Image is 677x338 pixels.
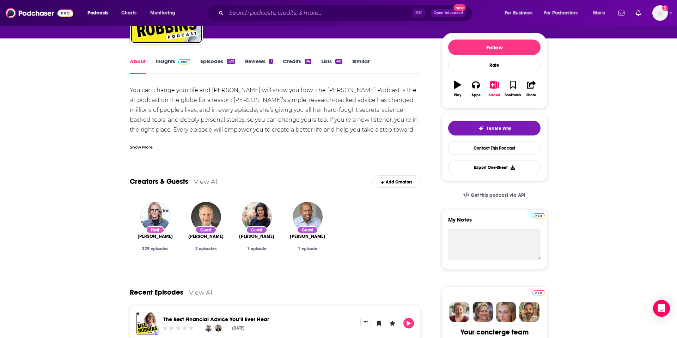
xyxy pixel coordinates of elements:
[652,5,668,21] span: Logged in as rowan.sullivan
[239,234,274,239] span: [PERSON_NAME]
[83,7,117,19] button: open menu
[140,202,170,232] img: Mel Robbins
[195,226,216,234] div: Guest
[485,76,504,102] button: Added
[293,202,323,232] img: Bryan Stevenson
[150,8,175,18] span: Monitoring
[522,76,541,102] button: Share
[539,7,588,19] button: open menu
[200,58,235,74] a: Episodes329
[135,246,175,251] div: 329 episodes
[652,5,668,21] img: User Profile
[245,58,273,74] a: Reviews1
[466,76,485,102] button: Apps
[448,161,541,174] button: Export One-Sheet
[532,213,545,219] img: Podchaser Pro
[305,59,311,64] div: 94
[117,7,141,19] a: Charts
[662,5,668,11] svg: Add a profile image
[360,318,371,326] button: Show More Button
[288,246,327,251] div: 1 episode
[374,318,384,328] button: Bookmark Episode
[532,289,545,296] a: Pro website
[321,58,342,74] a: Lists40
[448,141,541,155] a: Contact This Podcast
[146,226,164,234] div: Host
[239,234,274,239] a: Dr. Tara Swart Bieber
[505,8,532,18] span: For Business
[178,59,190,65] img: Podchaser Pro
[155,58,190,74] a: InsightsPodchaser Pro
[434,11,463,15] span: Open Advanced
[653,300,670,317] div: Open Intercom Messenger
[121,8,136,18] span: Charts
[130,85,421,174] div: You can change your life and [PERSON_NAME] will show you how. The [PERSON_NAME] Podcast is the #1...
[372,175,421,188] div: Add Creators
[487,126,511,131] span: Tell Me Why
[448,58,541,72] div: Rate
[652,5,668,21] button: Show profile menu
[269,59,273,64] div: 1
[214,5,479,21] div: Search podcasts, credits, & more...
[633,7,644,19] a: Show notifications dropdown
[403,318,414,328] button: Play
[431,9,466,17] button: Open AdvancedNew
[163,316,269,322] a: The Best Financial Advice You’ll Ever Hear
[588,7,614,19] button: open menu
[130,177,188,186] a: Creators & Guests
[532,212,545,219] a: Pro website
[526,93,536,97] div: Share
[130,58,146,74] a: About
[453,4,466,11] span: New
[205,325,212,332] img: Mel Robbins
[387,318,398,328] button: Leave a Rating
[188,234,224,239] a: Robert Waldinger
[87,8,108,18] span: Podcasts
[136,312,159,334] img: The Best Financial Advice You’ll Ever Hear
[488,93,500,97] div: Added
[188,234,224,239] span: [PERSON_NAME]
[290,234,325,239] span: [PERSON_NAME]
[191,202,221,232] a: Robert Waldinger
[504,76,522,102] button: Bookmark
[448,121,541,135] button: tell me why sparkleTell Me Why
[162,326,194,331] div: Community Rating: 0 out of 5
[449,302,470,322] img: Sydney Profile
[478,126,484,131] img: tell me why sparkle
[471,93,481,97] div: Apps
[290,234,325,239] a: Bryan Stevenson
[189,289,214,296] a: View All
[593,8,605,18] span: More
[448,40,541,55] button: Follow
[297,226,318,234] div: Guest
[412,8,425,18] span: ⌘ K
[145,7,184,19] button: open menu
[496,302,516,322] img: Jules Profile
[237,246,276,251] div: 1 episode
[138,234,173,239] span: [PERSON_NAME]
[532,290,545,296] img: Podchaser Pro
[352,58,370,74] a: Similar
[130,288,183,297] a: Recent Episodes
[246,226,267,234] div: Guest
[6,6,73,20] img: Podchaser - Follow, Share and Rate Podcasts
[458,187,531,204] a: Get this podcast via API
[194,178,219,185] a: View All
[519,302,539,322] img: Jon Profile
[335,59,342,64] div: 40
[242,202,272,232] img: Dr. Tara Swart Bieber
[215,325,222,332] img: Morgan Housel
[615,7,627,19] a: Show notifications dropdown
[454,93,461,97] div: Play
[227,59,235,64] div: 329
[448,216,541,229] label: My Notes
[471,192,525,198] span: Get this podcast via API
[138,234,173,239] a: Mel Robbins
[226,7,412,19] input: Search podcasts, credits, & more...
